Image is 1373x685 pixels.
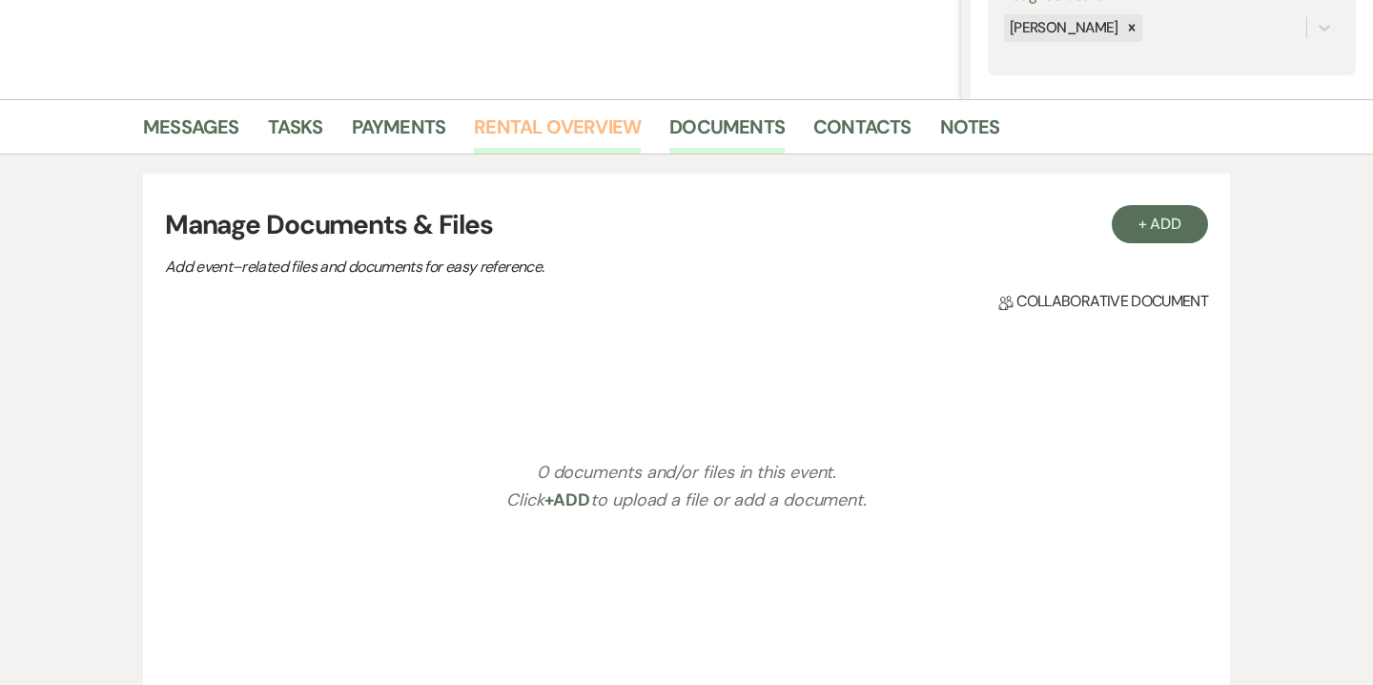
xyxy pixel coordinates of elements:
[143,112,239,154] a: Messages
[165,205,1208,245] h3: Manage Documents & Files
[544,488,591,511] span: +Add
[268,112,323,154] a: Tasks
[165,255,832,280] p: Add event–related files and documents for easy reference.
[1112,205,1209,243] button: + Add
[1004,14,1121,42] div: [PERSON_NAME]
[537,459,837,487] p: 0 documents and/or files in this event.
[669,112,785,154] a: Documents
[940,112,1000,154] a: Notes
[474,112,641,154] a: Rental Overview
[506,487,867,514] p: Click to upload a file or add a document.
[352,112,446,154] a: Payments
[813,112,912,154] a: Contacts
[998,290,1208,313] span: Collaborative document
